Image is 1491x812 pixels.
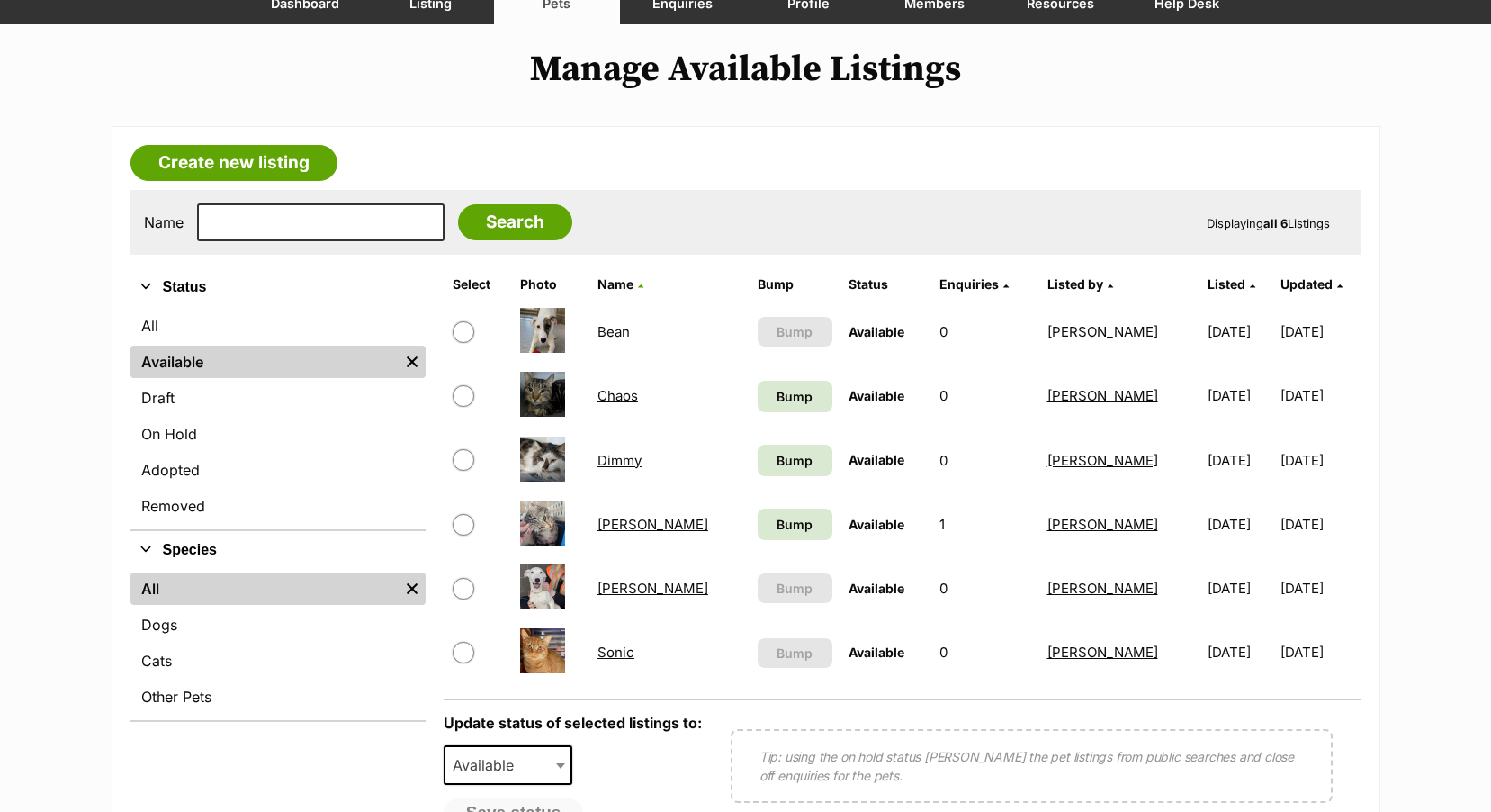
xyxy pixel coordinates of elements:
[777,387,813,406] span: Bump
[597,323,630,340] a: Bean
[1280,276,1343,292] a: Updated
[458,204,572,240] input: Search
[130,538,426,562] button: Species
[1047,323,1158,340] a: [PERSON_NAME]
[130,645,426,677] a: Cats
[849,388,904,403] span: Available
[777,644,813,663] span: Bump
[777,322,813,341] span: Bump
[849,581,904,596] span: Available
[758,638,832,668] button: Bump
[1200,365,1279,427] td: [DATE]
[1280,301,1359,363] td: [DATE]
[1047,516,1158,533] a: [PERSON_NAME]
[1047,452,1158,469] a: [PERSON_NAME]
[1280,276,1333,292] span: Updated
[130,346,399,378] a: Available
[849,324,904,339] span: Available
[1208,276,1245,292] span: Listed
[1047,387,1158,404] a: [PERSON_NAME]
[130,310,426,342] a: All
[597,276,633,292] span: Name
[513,270,588,299] th: Photo
[1200,621,1279,683] td: [DATE]
[597,644,634,661] a: Sonic
[758,445,832,476] a: Bump
[130,569,426,720] div: Species
[130,418,426,450] a: On Hold
[849,645,904,660] span: Available
[758,573,832,603] button: Bump
[932,621,1038,683] td: 0
[932,365,1038,427] td: 0
[932,429,1038,492] td: 0
[597,580,708,597] a: [PERSON_NAME]
[777,451,813,470] span: Bump
[130,609,426,641] a: Dogs
[1047,276,1103,292] span: Listed by
[130,454,426,486] a: Adopted
[758,381,832,412] a: Bump
[849,517,904,532] span: Available
[144,214,184,230] label: Name
[932,493,1038,555] td: 1
[1208,276,1255,292] a: Listed
[841,270,930,299] th: Status
[399,573,426,605] a: Remove filter
[1280,621,1359,683] td: [DATE]
[1200,429,1279,492] td: [DATE]
[1200,493,1279,555] td: [DATE]
[1200,557,1279,619] td: [DATE]
[1280,429,1359,492] td: [DATE]
[597,276,643,292] a: Name
[130,490,426,522] a: Removed
[597,387,638,404] a: Chaos
[1207,216,1330,230] span: Displaying Listings
[777,579,813,598] span: Bump
[130,681,426,713] a: Other Pets
[1280,365,1359,427] td: [DATE]
[932,557,1038,619] td: 0
[130,306,426,529] div: Status
[1047,276,1113,292] a: Listed by
[939,276,999,292] span: translation missing: en.admin.listings.index.attributes.enquiries
[130,382,426,414] a: Draft
[1280,557,1359,619] td: [DATE]
[758,509,832,540] a: Bump
[939,276,1009,292] a: Enquiries
[444,745,573,785] span: Available
[1263,216,1288,230] strong: all 6
[1200,301,1279,363] td: [DATE]
[130,275,426,299] button: Status
[1047,644,1158,661] a: [PERSON_NAME]
[759,747,1304,785] p: Tip: using the on hold status [PERSON_NAME] the pet listings from public searches and close off e...
[444,714,702,732] label: Update status of selected listings to:
[445,753,532,778] span: Available
[758,317,832,347] button: Bump
[750,270,840,299] th: Bump
[1047,580,1158,597] a: [PERSON_NAME]
[597,516,708,533] a: [PERSON_NAME]
[399,346,426,378] a: Remove filter
[932,301,1038,363] td: 0
[849,452,904,467] span: Available
[130,573,399,605] a: All
[130,145,337,181] a: Create new listing
[445,270,511,299] th: Select
[777,515,813,534] span: Bump
[1280,493,1359,555] td: [DATE]
[597,452,642,469] a: Dimmy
